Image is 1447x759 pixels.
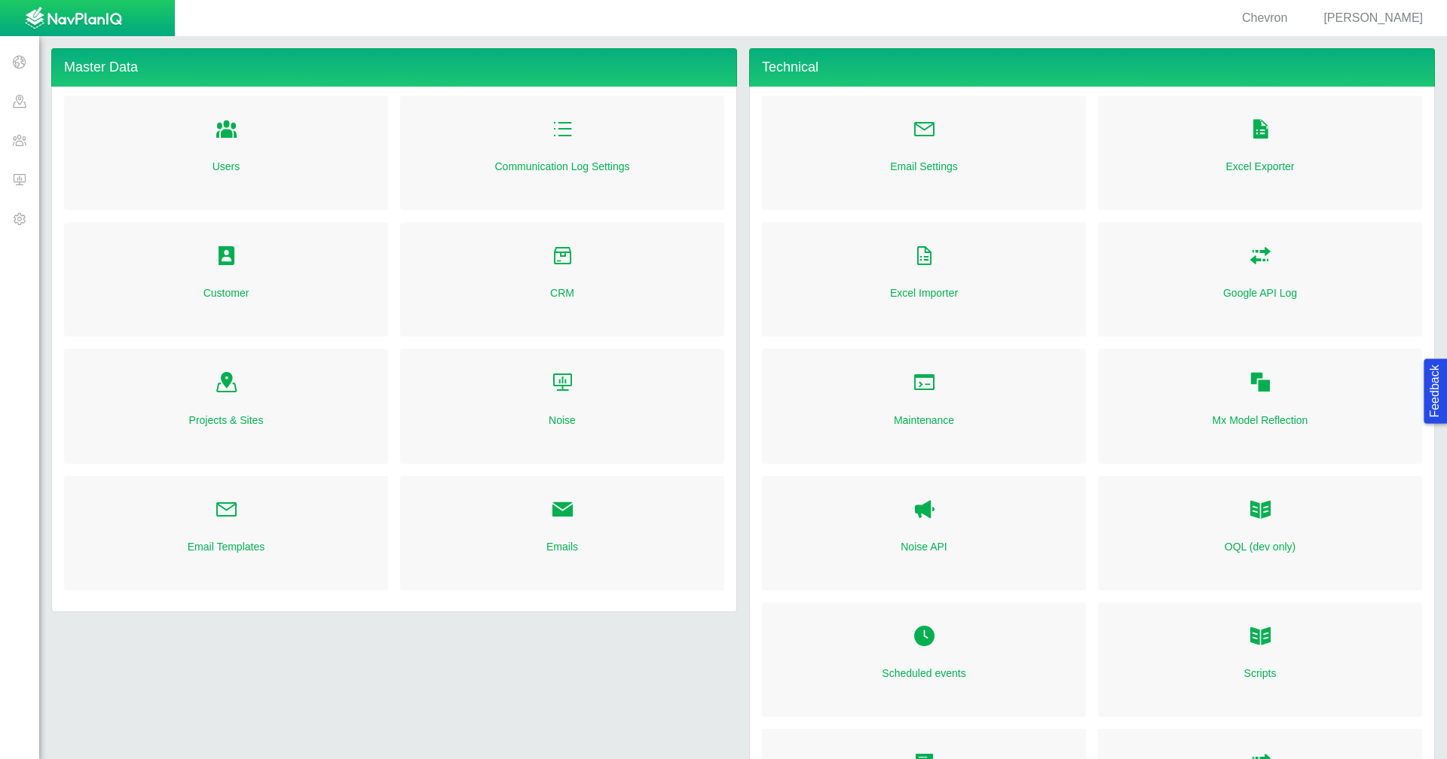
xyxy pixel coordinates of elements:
div: Folder Open Icon Emails [400,476,724,590]
div: Folder Open Icon Customer [64,222,388,337]
a: Scheduled events [882,666,965,681]
a: Customer [203,285,249,300]
a: Folder Open Icon [551,494,574,527]
a: Email Templates [188,539,265,554]
div: Folder Open Icon CRM [400,222,724,337]
a: Folder Open Icon [1249,114,1272,147]
h4: Master Data [51,48,737,87]
a: Folder Open Icon [215,240,238,273]
a: Google API Log [1223,285,1297,300]
a: Excel Importer [890,285,958,300]
a: Folder Open Icon [1249,240,1272,273]
a: Emails [546,539,578,554]
a: OQL (dev only) [1225,539,1296,554]
a: Folder Open Icon [1249,367,1272,400]
div: Folder Open Icon Email Settings [762,96,1086,210]
div: Folder Open Icon Google API Log [1098,222,1422,337]
a: Email Settings [890,159,957,174]
a: Folder Open Icon [215,367,238,400]
div: Folder Open Icon Email Templates [64,476,388,590]
a: Folder Open Icon [215,114,238,147]
a: Users [213,159,240,174]
div: Folder Open Icon Projects & Sites [64,349,388,463]
div: Folder Open Icon Users [64,96,388,210]
div: Folder Open Icon Maintenance [762,349,1086,463]
a: Folder Open Icon [1249,620,1272,654]
div: OQL OQL (dev only) [1098,476,1422,590]
div: Noise API Noise API [762,476,1086,590]
a: Communication Log Settings [495,159,630,174]
a: Mx Model Reflection [1213,413,1308,428]
img: UrbanGroupSolutionsTheme$USG_Images$logo.png [25,7,122,31]
a: Projects & Sites [189,413,264,428]
a: Folder Open Icon [551,114,574,147]
span: [PERSON_NAME] [1323,11,1423,24]
a: Folder Open Icon [215,494,238,527]
a: Maintenance [894,413,954,428]
div: Folder Open Icon Excel Importer [762,222,1086,337]
div: [PERSON_NAME] [1305,10,1429,27]
div: Folder Open Icon Excel Exporter [1098,96,1422,210]
h4: Technical [749,48,1435,87]
a: Folder Open Icon [913,240,936,273]
div: Folder Open Icon Mx Model Reflection [1098,349,1422,463]
a: Folder Open Icon [551,240,574,273]
a: Folder Open Icon [551,367,574,400]
a: Excel Exporter [1225,159,1294,174]
div: Folder Open Icon Scripts [1098,602,1422,717]
a: OQL [1249,494,1272,527]
div: Folder Open Icon Noise [400,349,724,463]
button: Feedback [1424,358,1447,423]
span: Chevron [1242,11,1287,24]
a: CRM [550,285,574,300]
a: Folder Open Icon [913,367,936,400]
a: Noise API [913,494,936,527]
div: Folder Open Icon Scheduled events [762,602,1086,717]
a: Noise [549,413,576,428]
a: Scripts [1244,666,1277,681]
div: Folder Open Icon Communication Log Settings [400,96,724,210]
a: Folder Open Icon [913,114,936,147]
a: Noise API [901,539,947,554]
a: Folder Open Icon [913,620,936,654]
